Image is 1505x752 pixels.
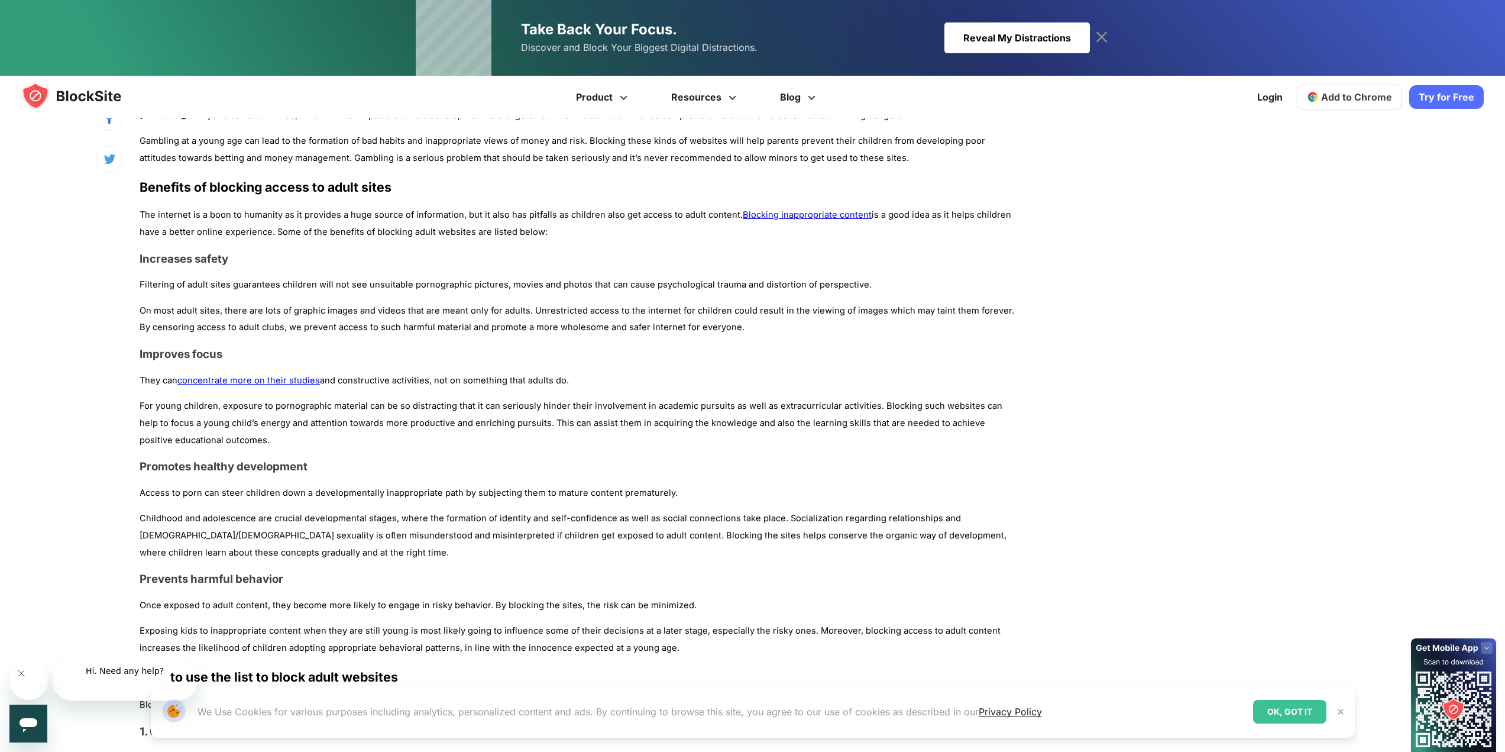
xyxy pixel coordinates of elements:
[140,622,1018,657] p: Exposing kids to inappropriate content when they are still young is most likely going to influenc...
[140,276,1018,293] p: Filtering of adult sites guarantees children will not see unsuitable pornographic pictures, movie...
[140,460,1018,473] h3: Promotes healthy development
[651,76,760,118] a: Resources
[140,667,1018,686] h2: How to use the list to block adult websites
[1250,83,1290,111] a: Login
[140,372,1018,389] p: They can and constructive activities, not on something that adults do.
[521,39,758,56] span: Discover and Block Your Biggest Digital Distractions.
[743,209,872,220] a: Blocking inappropriate content
[177,375,320,386] a: concentrate more on their studies
[140,206,1018,241] p: The internet is a boon to humanity as it provides a huge source of information, but it also has p...
[944,22,1090,53] div: Reveal My Distractions
[21,82,144,110] img: blocksite-icon.5d769676.svg
[1307,91,1319,103] img: chrome-icon.svg
[979,706,1042,718] a: Privacy Policy
[1321,91,1392,103] span: Add to Chrome
[140,347,1018,361] h3: Improves focus
[140,177,1018,196] h2: Benefits of blocking access to adult sites
[521,21,677,38] span: Take Back Your Focus.
[140,485,1018,502] p: Access to porn can steer children down a developmentally inappropriate path by subjecting them to...
[9,705,47,743] iframe: Button to launch messaging window
[140,597,1018,614] p: Once exposed to adult content, they become more likely to engage in risky behavior. By blocking t...
[1333,704,1348,719] button: Close
[53,658,197,701] iframe: Message from company
[198,705,1042,719] p: We Use Cookies for various purposes including analytics, personalized content and ads. By continu...
[1409,85,1484,109] a: Try for Free
[1253,700,1326,724] div: OK, GOT IT
[1297,85,1402,109] a: Add to Chrome
[1336,707,1345,717] img: Close
[140,133,1018,167] p: Gambling at a young age can lead to the formation of bad habits and inappropriate views of money ...
[140,510,1018,561] p: Childhood and adolescence are crucial developmental stages, where the formation of identity and s...
[760,76,839,118] a: Blog
[140,398,1018,448] p: For young children, exposure to pornographic material can be so distracting that it can seriously...
[140,252,1018,266] h3: Increases safety
[140,302,1018,337] p: On most adult sites, there are lots of graphic images and videos that are meant only for adults. ...
[556,76,651,118] a: Product
[140,572,1018,586] h3: Prevents harmful behavior
[9,661,48,700] iframe: Close message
